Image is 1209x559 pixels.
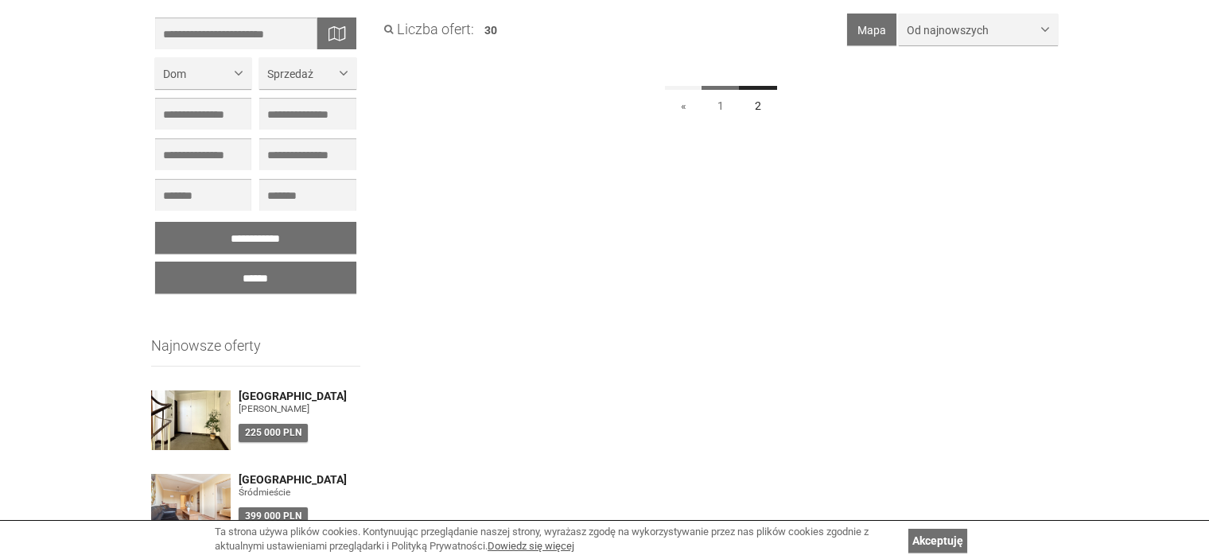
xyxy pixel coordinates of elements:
[239,486,360,499] figure: Śródmieście
[239,390,360,402] a: [GEOGRAPHIC_DATA]
[239,424,308,442] div: 225 000 PLN
[163,66,231,82] span: Dom
[259,57,356,89] button: Sprzedaż
[847,14,896,45] button: Mapa
[239,402,360,416] figure: [PERSON_NAME]
[317,17,356,49] div: Wyszukaj na mapie
[899,14,1058,45] button: Od najnowszych
[484,24,497,37] span: 30
[151,338,360,367] h3: Najnowsze oferty
[215,525,900,554] div: Ta strona używa plików cookies. Kontynuując przeglądanie naszej strony, wyrażasz zgodę na wykorzy...
[155,57,251,89] button: Dom
[239,507,308,526] div: 399 000 PLN
[665,86,702,122] a: «
[739,86,777,122] a: 2
[267,66,336,82] span: Sprzedaż
[908,529,967,553] a: Akceptuję
[488,540,574,552] a: Dowiedz się więcej
[384,21,474,37] h3: Liczba ofert:
[239,474,360,486] a: [GEOGRAPHIC_DATA]
[702,86,740,122] a: 1
[907,22,1038,38] span: Od najnowszych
